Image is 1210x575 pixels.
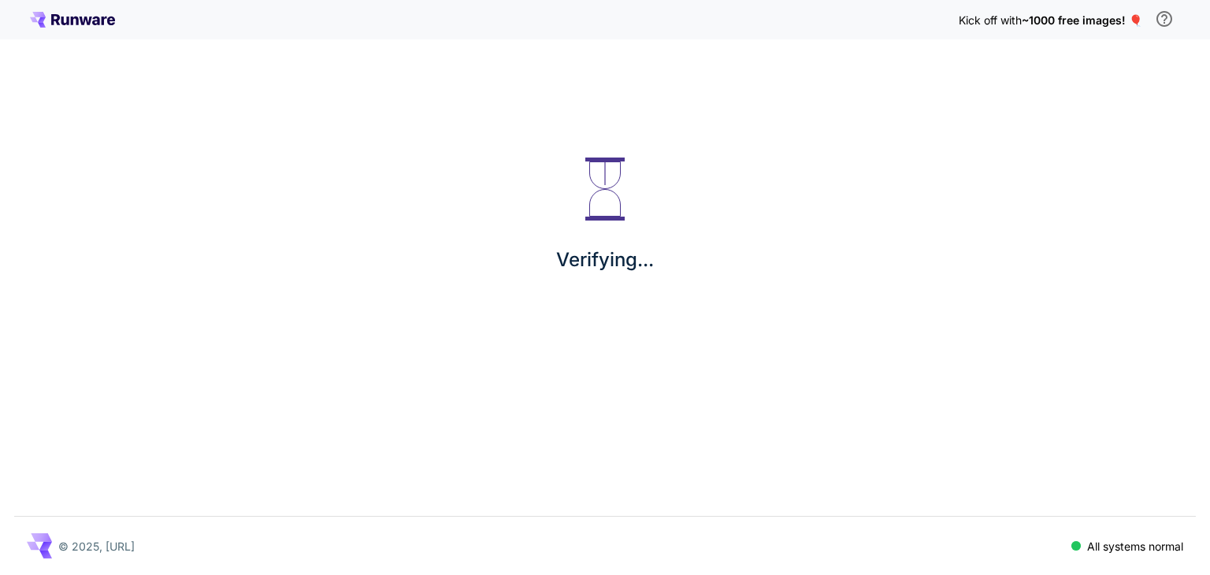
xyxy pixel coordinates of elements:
p: All systems normal [1087,538,1183,555]
p: © 2025, [URL] [58,538,135,555]
span: Kick off with [959,13,1022,27]
span: ~1000 free images! 🎈 [1022,13,1142,27]
p: Verifying... [556,246,654,274]
button: In order to qualify for free credit, you need to sign up with a business email address and click ... [1149,3,1180,35]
